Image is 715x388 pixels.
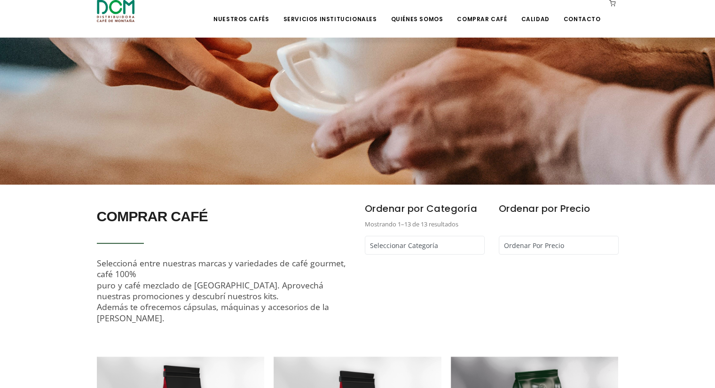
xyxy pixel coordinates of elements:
[277,1,382,23] a: Servicios Institucionales
[558,1,606,23] a: Contacto
[208,1,275,23] a: Nuestros Cafés
[385,1,448,23] a: Quiénes Somos
[97,203,351,230] h2: COMPRAR CAFÉ
[451,1,512,23] a: Comprar Café
[365,219,485,229] p: Mostrando 1–13 de 13 resultados
[97,257,346,324] span: Seleccioná entre nuestras marcas y variedades de café gourmet, café 100% puro y café mezclado de ...
[499,199,619,219] h6: Ordenar por Precio
[365,199,485,219] h6: Ordenar por Categoría
[515,1,555,23] a: Calidad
